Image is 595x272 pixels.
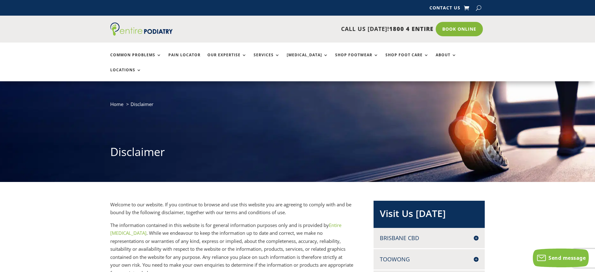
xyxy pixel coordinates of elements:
[380,234,478,242] h4: Brisbane CBD
[380,207,478,223] h2: Visit Us [DATE]
[168,53,201,66] a: Pain Locator
[110,100,485,113] nav: breadcrumb
[533,249,589,267] button: Send message
[197,25,434,33] p: CALL US [DATE]!
[131,101,153,107] span: Disclaimer
[207,53,247,66] a: Our Expertise
[110,201,353,221] p: Welcome to our website. If you continue to browse and use this website you are agreeing to comply...
[380,255,478,263] h4: Toowong
[335,53,379,66] a: Shop Footwear
[429,6,460,13] a: Contact Us
[110,53,161,66] a: Common Problems
[548,254,586,261] span: Send message
[110,68,141,81] a: Locations
[436,22,483,36] a: Book Online
[110,31,173,37] a: Entire Podiatry
[110,144,485,163] h1: Disclaimer
[436,53,457,66] a: About
[110,101,123,107] a: Home
[385,53,429,66] a: Shop Foot Care
[287,53,328,66] a: [MEDICAL_DATA]
[110,23,173,36] img: logo (1)
[254,53,280,66] a: Services
[389,25,434,33] span: 1800 4 ENTIRE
